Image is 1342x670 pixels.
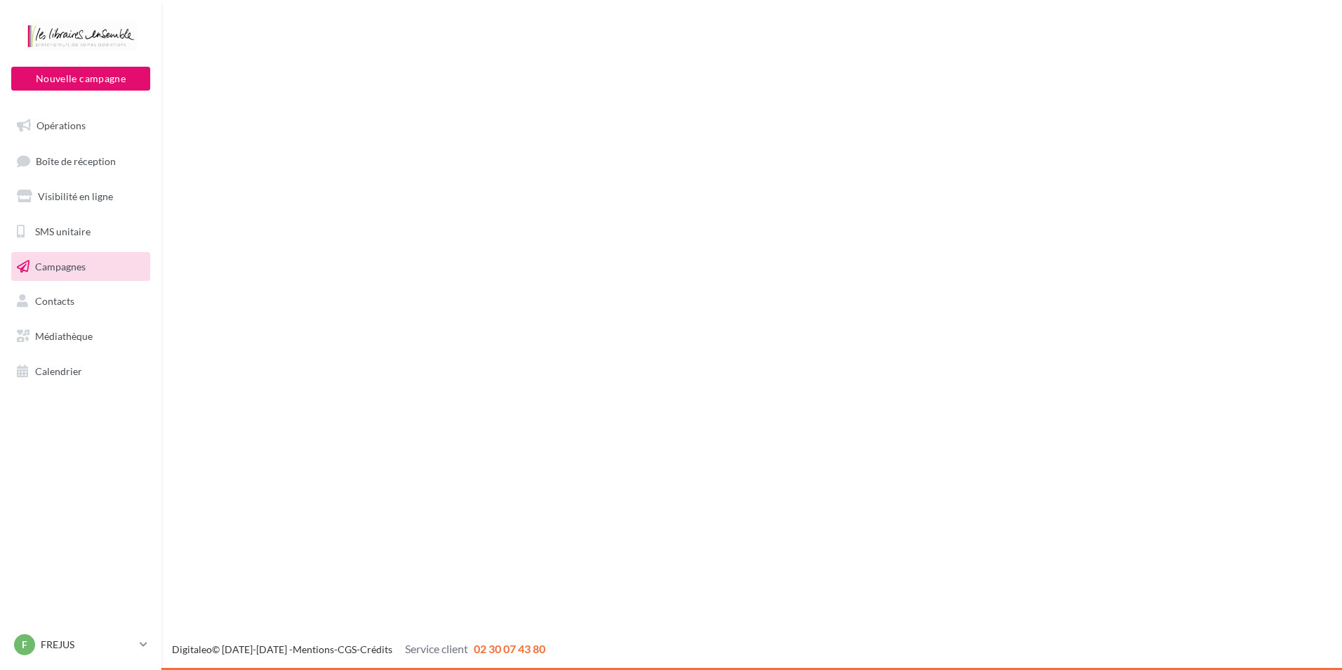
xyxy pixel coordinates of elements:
a: Digitaleo [172,643,212,655]
span: Opérations [36,119,86,131]
a: Mentions [293,643,334,655]
span: Médiathèque [35,330,93,342]
span: 02 30 07 43 80 [474,642,545,655]
span: SMS unitaire [35,225,91,237]
span: Calendrier [35,365,82,377]
a: Boîte de réception [8,146,153,176]
a: SMS unitaire [8,217,153,247]
a: Contacts [8,287,153,316]
span: © [DATE]-[DATE] - - - [172,643,545,655]
button: Nouvelle campagne [11,67,150,91]
a: Opérations [8,111,153,140]
p: FREJUS [41,638,134,652]
span: Boîte de réception [36,155,116,166]
a: Calendrier [8,357,153,386]
span: Campagnes [35,260,86,272]
a: Crédits [360,643,392,655]
span: Contacts [35,295,74,307]
span: Visibilité en ligne [38,190,113,202]
span: Service client [405,642,468,655]
a: Médiathèque [8,322,153,351]
a: Campagnes [8,252,153,282]
a: Visibilité en ligne [8,182,153,211]
span: F [22,638,27,652]
a: F FREJUS [11,631,150,658]
a: CGS [338,643,357,655]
